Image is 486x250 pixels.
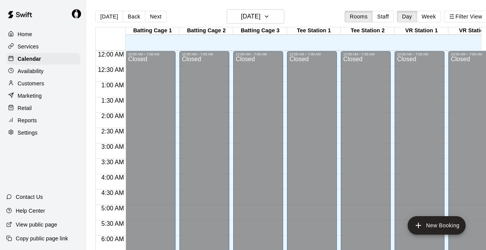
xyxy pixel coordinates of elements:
a: Home [6,28,80,40]
p: Retail [18,104,32,112]
button: Staff [372,11,394,22]
button: Rooms [345,11,372,22]
a: Customers [6,78,80,89]
span: 5:30 AM [100,220,126,227]
div: 12:00 AM – 7:00 AM [182,52,227,56]
div: VR Station 1 [395,27,448,35]
a: Marketing [6,90,80,102]
button: add [408,216,466,235]
button: Back [123,11,145,22]
p: Availability [18,67,44,75]
div: 12:00 AM – 7:00 AM [236,52,281,56]
a: Services [6,41,80,52]
div: Batting Cage 1 [126,27,179,35]
span: 3:00 AM [100,143,126,150]
div: Batting Cage 3 [233,27,287,35]
span: 2:00 AM [100,113,126,119]
div: 12:00 AM – 7:00 AM [289,52,335,56]
span: 1:30 AM [100,97,126,104]
p: Customers [18,80,44,87]
a: Settings [6,127,80,138]
div: 12:00 AM – 7:00 AM [397,52,442,56]
p: Copy public page link [16,235,68,242]
button: Day [397,11,417,22]
span: 3:30 AM [100,159,126,165]
span: 12:30 AM [96,67,126,73]
p: Help Center [16,207,45,215]
p: Services [18,43,39,50]
a: Availability [6,65,80,77]
p: Settings [18,129,38,137]
span: 6:00 AM [100,236,126,242]
span: 12:00 AM [96,51,126,58]
div: Batting Cage 2 [179,27,233,35]
p: Calendar [18,55,41,63]
h6: [DATE] [241,11,260,22]
img: Travis Hamilton [72,9,81,18]
a: Reports [6,115,80,126]
p: Home [18,30,32,38]
div: Tee Station 1 [287,27,341,35]
p: View public page [16,221,57,228]
span: 2:30 AM [100,128,126,135]
div: Tee Station 2 [341,27,395,35]
span: 4:30 AM [100,190,126,196]
a: Calendar [6,53,80,65]
button: [DATE] [95,11,123,22]
span: 5:00 AM [100,205,126,212]
span: 4:00 AM [100,174,126,181]
span: 1:00 AM [100,82,126,88]
button: Week [417,11,441,22]
p: Reports [18,117,37,124]
div: Travis Hamilton [70,6,86,22]
div: 12:00 AM – 7:00 AM [343,52,388,56]
p: Marketing [18,92,42,100]
button: [DATE] [227,9,284,24]
div: 12:00 AM – 7:00 AM [128,52,173,56]
p: Contact Us [16,193,43,201]
button: Next [145,11,166,22]
a: Retail [6,102,80,114]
